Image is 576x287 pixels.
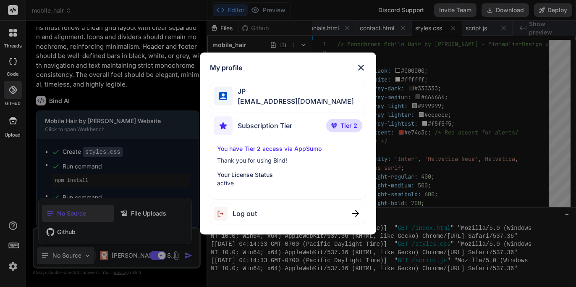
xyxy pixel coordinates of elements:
[217,145,359,153] p: You have Tier 2 access via AppSumo
[233,86,354,96] span: JP
[352,210,359,217] img: close
[214,116,233,135] img: subscription
[356,63,366,73] img: close
[217,156,359,165] p: Thank you for using Bind!
[219,92,227,100] img: profile
[210,63,242,73] h1: My profile
[214,207,233,221] img: logout
[331,123,337,128] img: premium
[233,96,354,106] span: [EMAIL_ADDRESS][DOMAIN_NAME]
[217,179,359,187] p: active
[238,121,292,131] span: Subscription Tier
[340,121,357,130] span: Tier 2
[217,171,359,179] p: Your License Status
[233,208,257,219] span: Log out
